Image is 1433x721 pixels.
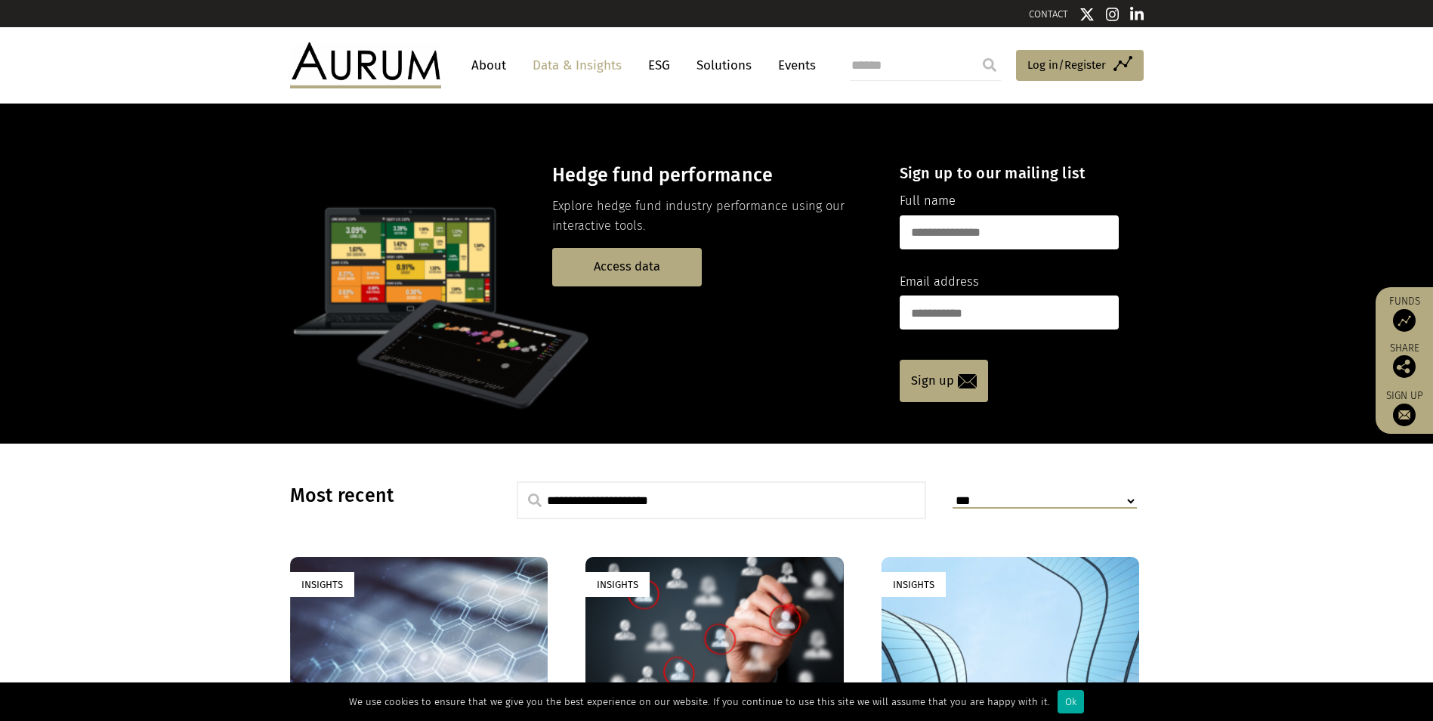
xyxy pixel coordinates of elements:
a: Access data [552,248,702,286]
a: Sign up [900,360,988,402]
div: Share [1383,343,1425,378]
img: Instagram icon [1106,7,1120,22]
span: Log in/Register [1027,56,1106,74]
div: Insights [585,572,650,597]
a: Events [771,51,816,79]
a: Data & Insights [525,51,629,79]
a: CONTACT [1029,8,1068,20]
a: Funds [1383,295,1425,332]
img: Sign up to our newsletter [1393,404,1416,426]
img: Twitter icon [1079,7,1095,22]
img: Access Funds [1393,309,1416,332]
div: Insights [290,572,354,597]
p: Explore hedge fund industry performance using our interactive tools. [552,196,873,237]
h4: Sign up to our mailing list [900,164,1119,182]
a: About [464,51,514,79]
div: Insights [882,572,946,597]
img: Linkedin icon [1130,7,1144,22]
label: Full name [900,191,956,211]
img: email-icon [958,374,977,388]
div: Ok [1058,690,1084,713]
img: search.svg [528,494,542,507]
label: Email address [900,272,979,292]
input: Submit [974,50,1005,80]
h3: Hedge fund performance [552,164,873,187]
h3: Most recent [290,484,479,507]
a: Log in/Register [1016,50,1144,82]
a: ESG [641,51,678,79]
a: Solutions [689,51,759,79]
img: Share this post [1393,355,1416,378]
a: Sign up [1383,389,1425,426]
img: Aurum [290,42,441,88]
